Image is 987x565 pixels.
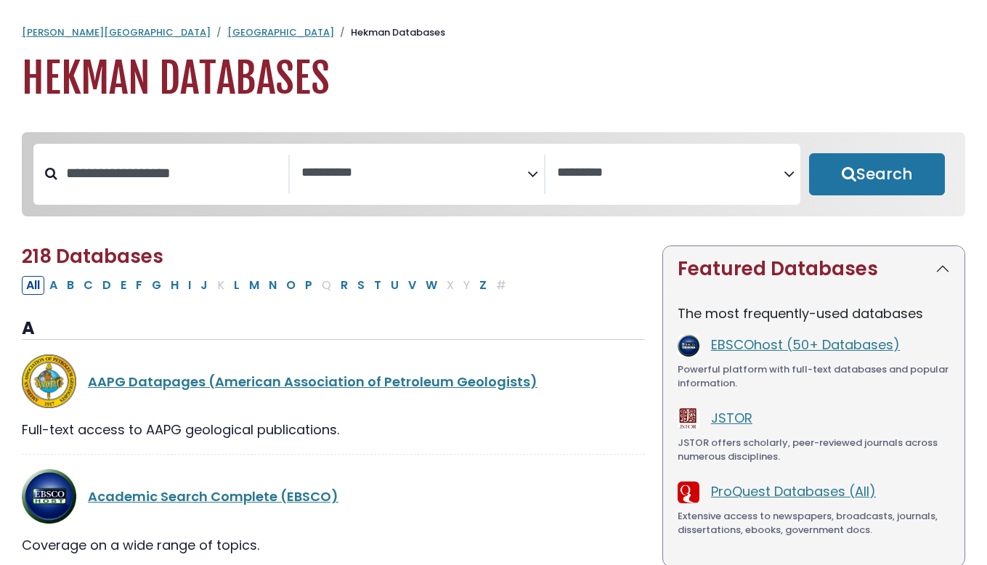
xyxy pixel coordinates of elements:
p: The most frequently-used databases [678,304,950,323]
button: Filter Results V [404,276,421,295]
nav: Search filters [22,132,965,216]
a: [GEOGRAPHIC_DATA] [227,25,334,39]
a: [PERSON_NAME][GEOGRAPHIC_DATA] [22,25,211,39]
button: Filter Results U [386,276,403,295]
a: ProQuest Databases (All) [711,482,876,500]
button: Filter Results O [282,276,300,295]
button: Filter Results R [336,276,352,295]
button: Filter Results D [98,276,115,295]
button: Filter Results T [370,276,386,295]
div: JSTOR offers scholarly, peer-reviewed journals across numerous disciplines. [678,436,950,464]
h1: Hekman Databases [22,54,965,103]
span: 218 Databases [22,243,163,269]
button: All [22,276,44,295]
a: Academic Search Complete (EBSCO) [88,487,338,505]
button: Filter Results H [166,276,183,295]
button: Filter Results W [421,276,442,295]
button: Filter Results G [147,276,166,295]
button: Filter Results Z [475,276,491,295]
button: Filter Results S [353,276,369,295]
button: Filter Results F [131,276,147,295]
nav: breadcrumb [22,25,965,40]
button: Filter Results I [184,276,195,295]
div: Coverage on a wide range of topics. [22,535,645,555]
button: Filter Results L [230,276,244,295]
button: Filter Results E [116,276,131,295]
button: Filter Results N [264,276,281,295]
div: Powerful platform with full-text databases and popular information. [678,362,950,391]
button: Filter Results M [245,276,264,295]
button: Submit for Search Results [809,153,945,195]
textarea: Search [301,166,528,181]
a: AAPG Datapages (American Association of Petroleum Geologists) [88,373,537,391]
a: EBSCOhost (50+ Databases) [711,336,900,354]
textarea: Search [557,166,784,181]
button: Filter Results A [45,276,62,295]
button: Filter Results C [79,276,97,295]
button: Filter Results J [196,276,212,295]
a: JSTOR [711,409,752,427]
h3: A [22,318,645,340]
li: Hekman Databases [334,25,445,40]
div: Full-text access to AAPG geological publications. [22,420,645,439]
div: Extensive access to newspapers, broadcasts, journals, dissertations, ebooks, government docs. [678,509,950,537]
button: Filter Results P [301,276,317,295]
button: Featured Databases [663,246,964,292]
input: Search database by title or keyword [57,161,288,185]
div: Alpha-list to filter by first letter of database name [22,275,512,293]
button: Filter Results B [62,276,78,295]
